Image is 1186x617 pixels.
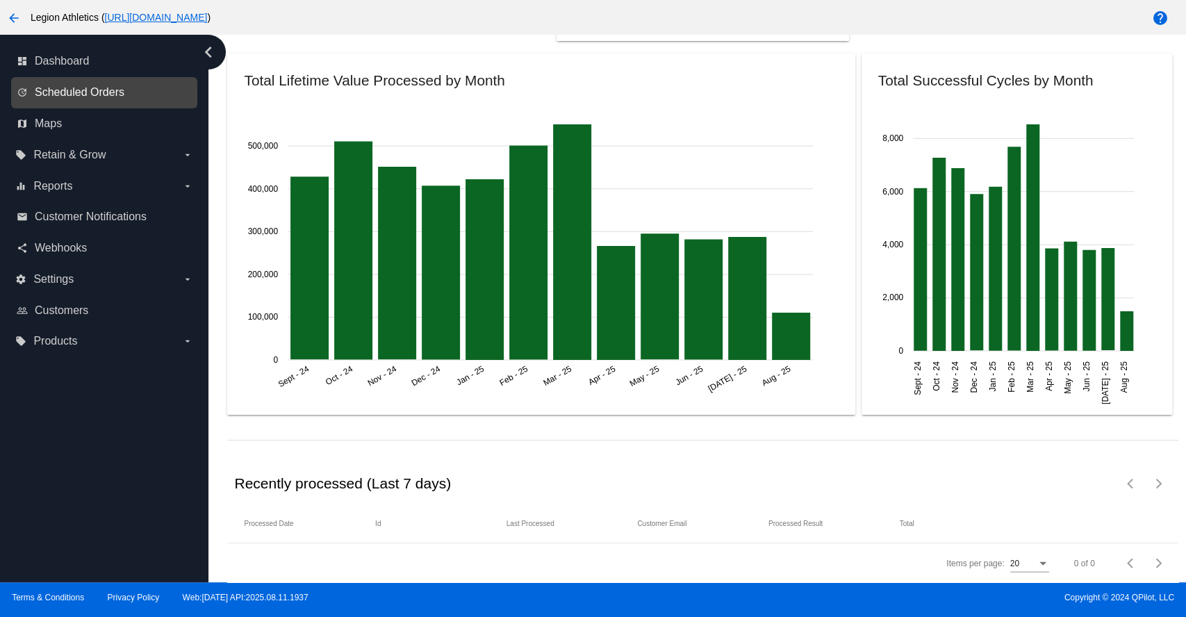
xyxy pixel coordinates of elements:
text: Dec - 24 [969,361,978,393]
text: 0 [898,346,903,356]
i: arrow_drop_down [182,149,193,161]
mat-header-cell: Processed Result [768,520,900,527]
span: Settings [33,273,74,286]
mat-header-cell: Total [899,520,1030,527]
i: local_offer [15,149,26,161]
text: 500,000 [248,141,279,151]
text: 100,000 [248,312,279,322]
text: Aug - 25 [760,364,793,388]
text: 2,000 [882,293,903,303]
text: Jun - 25 [674,364,705,388]
span: Retain & Grow [33,149,106,161]
text: 300,000 [248,227,279,236]
i: local_offer [15,336,26,347]
span: Webhooks [35,242,87,254]
text: 8,000 [882,133,903,143]
text: Dec - 24 [410,364,443,388]
mat-icon: arrow_back [6,10,22,26]
text: [DATE] - 25 [1100,361,1110,404]
div: 0 of 0 [1074,558,1095,568]
text: May - 25 [628,364,661,389]
h2: Total Successful Cycles by Month [878,72,1094,88]
span: Customers [35,304,88,317]
i: settings [15,274,26,285]
i: arrow_drop_down [182,336,193,347]
text: Mar - 25 [542,364,574,388]
span: Products [33,335,77,347]
text: Feb - 25 [1006,361,1016,393]
text: Apr - 25 [586,364,617,388]
span: 20 [1010,558,1019,568]
button: Previous page [1117,470,1145,497]
span: Maps [35,117,62,130]
a: [URL][DOMAIN_NAME] [105,12,208,23]
text: Feb - 25 [498,364,530,388]
i: equalizer [15,181,26,192]
i: arrow_drop_down [182,181,193,192]
h2: Total Lifetime Value Processed by Month [244,72,504,88]
text: May - 25 [1062,361,1072,394]
span: Copyright © 2024 QPilot, LLC [605,593,1174,602]
mat-icon: help [1152,10,1169,26]
text: Sept - 24 [277,364,311,390]
text: Oct - 24 [324,364,354,388]
a: email Customer Notifications [17,206,193,228]
i: email [17,211,28,222]
mat-header-cell: Last Processed [506,520,638,527]
button: Next page [1145,470,1173,497]
i: people_outline [17,305,28,316]
text: 0 [274,355,279,365]
text: Apr - 25 [1044,361,1053,391]
i: dashboard [17,56,28,67]
text: Aug - 25 [1119,361,1128,393]
span: Customer Notifications [35,211,147,223]
span: Legion Athletics ( ) [31,12,211,23]
mat-select: Items per page: [1010,559,1049,568]
a: update Scheduled Orders [17,81,193,104]
text: 6,000 [882,187,903,197]
i: update [17,87,28,98]
mat-header-cell: Customer Email [637,520,768,527]
span: Reports [33,180,72,192]
text: Nov - 24 [950,361,959,393]
text: Oct - 24 [931,361,941,391]
a: dashboard Dashboard [17,50,193,72]
text: 400,000 [248,184,279,194]
text: 200,000 [248,270,279,279]
a: map Maps [17,113,193,135]
i: chevron_left [197,41,220,63]
button: Next page [1145,549,1173,577]
text: Jan - 25 [987,361,997,392]
mat-header-cell: Id [375,520,506,527]
text: [DATE] - 25 [707,364,749,394]
i: arrow_drop_down [182,274,193,285]
h2: Recently processed (Last 7 days) [234,475,451,492]
text: Jan - 25 [455,364,486,388]
text: 4,000 [882,240,903,249]
a: share Webhooks [17,237,193,259]
text: Nov - 24 [366,364,399,388]
i: share [17,242,28,254]
mat-header-cell: Processed Date [244,520,375,527]
i: map [17,118,28,129]
a: Privacy Policy [108,593,160,602]
div: Items per page: [946,558,1004,568]
text: Mar - 25 [1025,361,1035,393]
text: Sept - 24 [912,361,922,395]
a: Terms & Conditions [12,593,84,602]
a: Web:[DATE] API:2025.08.11.1937 [183,593,308,602]
text: Jun - 25 [1081,361,1091,392]
button: Previous page [1117,549,1145,577]
a: people_outline Customers [17,299,193,322]
span: Dashboard [35,55,89,67]
span: Scheduled Orders [35,86,124,99]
